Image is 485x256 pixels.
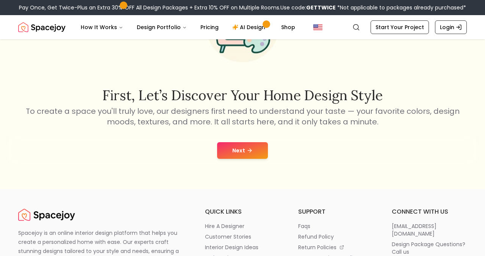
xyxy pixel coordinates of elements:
a: refund policy [298,233,373,240]
h6: connect with us [392,207,467,216]
a: hire a designer [205,222,280,230]
a: return policies [298,244,373,251]
p: customer stories [205,233,251,240]
nav: Main [75,20,301,35]
a: [EMAIL_ADDRESS][DOMAIN_NAME] [392,222,467,237]
img: United States [313,23,322,32]
span: Use code: [280,4,336,11]
button: Next [217,142,268,159]
h6: support [298,207,373,216]
a: customer stories [205,233,280,240]
a: Pricing [194,20,225,35]
a: Spacejoy [18,207,75,222]
h6: quick links [205,207,280,216]
a: interior design ideas [205,244,280,251]
nav: Global [18,15,467,39]
button: How It Works [75,20,129,35]
p: interior design ideas [205,244,258,251]
p: faqs [298,222,310,230]
p: To create a space you'll truly love, our designers first need to understand your taste — your fav... [24,106,461,127]
a: Spacejoy [18,20,66,35]
a: faqs [298,222,373,230]
span: *Not applicable to packages already purchased* [336,4,466,11]
p: return policies [298,244,336,251]
b: GETTWICE [306,4,336,11]
a: Shop [275,20,301,35]
p: refund policy [298,233,334,240]
a: Start Your Project [371,20,429,34]
img: Spacejoy Logo [18,207,75,222]
h2: First, let’s discover your home design style [24,88,461,103]
img: Spacejoy Logo [18,20,66,35]
a: Login [435,20,467,34]
div: Pay Once, Get Twice-Plus an Extra 30% OFF All Design Packages + Extra 10% OFF on Multiple Rooms. [19,4,466,11]
p: hire a designer [205,222,244,230]
a: AI Design [226,20,274,35]
button: Design Portfolio [131,20,193,35]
